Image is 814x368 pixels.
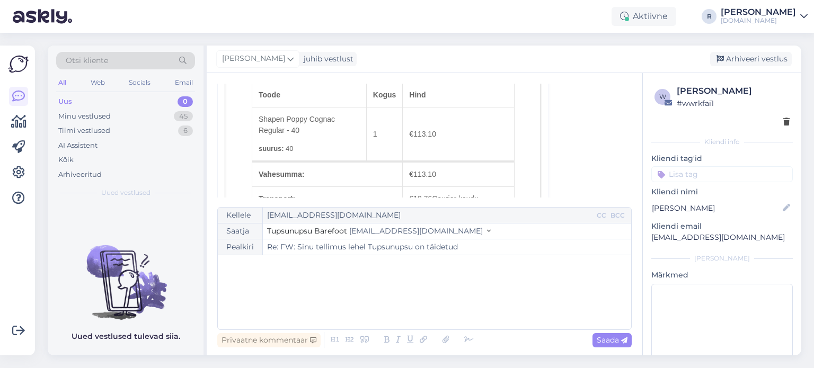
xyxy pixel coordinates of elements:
[58,169,102,180] div: Arhiveeritud
[218,223,263,239] div: Saatja
[252,83,367,107] th: Toode
[58,96,72,107] div: Uus
[217,333,321,347] div: Privaatne kommentaar
[58,140,98,151] div: AI Assistent
[710,52,792,66] div: Arhiveeri vestlus
[56,76,68,89] div: All
[58,111,111,122] div: Minu vestlused
[252,187,403,211] th: Transport:
[222,53,285,65] span: [PERSON_NAME]
[403,83,514,107] th: Hind
[178,125,193,136] div: 6
[178,96,193,107] div: 0
[259,143,360,154] p: 40
[409,130,413,138] span: €
[597,335,627,345] span: Saada
[259,143,284,154] strong: suurus:
[651,254,793,263] div: [PERSON_NAME]
[218,208,263,223] div: Kellele
[58,125,110,136] div: Tiimi vestlused
[366,107,403,162] td: 1
[8,54,29,74] img: Askly Logo
[58,155,74,165] div: Kõik
[101,188,151,198] span: Uued vestlused
[218,239,263,255] div: Pealkiri
[252,161,403,187] th: Vahesumma:
[651,153,793,164] p: Kliendi tag'id
[677,97,790,109] div: # wwrkfai1
[409,170,436,178] span: 113.10
[299,53,353,65] div: juhib vestlust
[651,270,793,281] p: Märkmed
[409,130,436,138] span: 113.10
[721,8,796,16] div: [PERSON_NAME]
[595,211,608,220] div: CC
[89,76,107,89] div: Web
[267,226,491,237] button: Tupsunupsu Barefoot [EMAIL_ADDRESS][DOMAIN_NAME]
[48,226,203,321] img: No chats
[721,8,808,25] a: [PERSON_NAME][DOMAIN_NAME]
[66,55,108,66] span: Otsi kliente
[263,208,595,223] input: Recepient...
[403,187,514,211] td: Courier kaudu
[651,166,793,182] input: Lisa tag
[127,76,153,89] div: Socials
[702,9,716,24] div: R
[409,170,413,178] span: €
[174,111,193,122] div: 45
[651,137,793,147] div: Kliendi info
[409,194,432,203] span: 18.76
[651,221,793,232] p: Kliendi email
[252,107,367,162] td: Shapen Poppy Cognac Regular - 40
[721,16,796,25] div: [DOMAIN_NAME]
[651,186,793,198] p: Kliendi nimi
[652,202,781,214] input: Lisa nimi
[409,194,413,203] span: €
[173,76,195,89] div: Email
[366,83,403,107] th: Kogus
[608,211,627,220] div: BCC
[72,331,180,342] p: Uued vestlused tulevad siia.
[612,7,676,26] div: Aktiivne
[677,85,790,97] div: [PERSON_NAME]
[349,226,483,236] span: [EMAIL_ADDRESS][DOMAIN_NAME]
[651,232,793,243] p: [EMAIL_ADDRESS][DOMAIN_NAME]
[659,93,666,101] span: w
[263,239,631,255] input: Write subject here...
[267,226,347,236] span: Tupsunupsu Barefoot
